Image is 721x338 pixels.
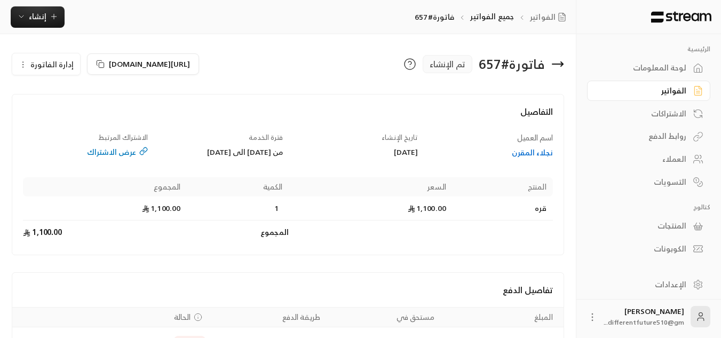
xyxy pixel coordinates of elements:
[249,131,283,144] span: فترة الخدمة
[293,147,418,158] div: [DATE]
[587,81,710,101] a: الفواتير
[441,308,564,327] th: المبلغ
[604,306,684,327] div: [PERSON_NAME]
[430,58,465,70] span: تم الإنشاء
[87,53,199,75] button: [URL][DOMAIN_NAME]
[415,11,571,22] nav: breadcrumb
[587,203,710,211] p: كتالوج
[600,108,686,119] div: الاشتراكات
[587,239,710,260] a: الكوبونات
[604,317,684,328] span: differentfuture510@gm...
[479,56,545,73] div: فاتورة # 657
[650,11,712,23] img: Logo
[289,196,453,221] td: 1,100.00
[23,221,187,244] td: 1,100.00
[600,221,686,231] div: المنتجات
[23,177,187,196] th: المجموع
[212,308,327,327] th: طريقة الدفع
[587,149,710,170] a: العملاء
[600,131,686,142] div: روابط الدفع
[327,308,441,327] th: مستحق في
[453,196,553,221] td: قره
[272,203,282,214] span: 1
[187,221,289,244] td: المجموع
[289,177,453,196] th: السعر
[600,85,686,96] div: الفواتير
[587,103,710,124] a: الاشتراكات
[23,177,553,244] table: Products
[382,131,418,144] span: تاريخ الإنشاء
[470,10,514,23] a: جميع الفواتير
[428,147,553,158] a: نجلاء المقرن
[453,177,553,196] th: المنتج
[517,131,553,144] span: اسم العميل
[600,62,686,73] div: لوحة المعلومات
[587,274,710,295] a: الإعدادات
[415,12,454,22] p: فاتورة#657
[587,45,710,53] p: الرئيسية
[600,154,686,164] div: العملاء
[29,10,46,23] span: إنشاء
[587,216,710,237] a: المنتجات
[158,147,283,158] div: من [DATE] الى [DATE]
[587,126,710,147] a: روابط الدفع
[587,171,710,192] a: التسويات
[23,196,187,221] td: 1,100.00
[23,284,553,296] h4: تفاصيل الدفع
[600,279,686,290] div: الإعدادات
[11,6,65,28] button: إنشاء
[600,243,686,254] div: الكوبونات
[23,105,553,129] h4: التفاصيل
[30,58,74,71] span: إدارة الفاتورة
[109,57,190,70] span: [URL][DOMAIN_NAME]
[12,53,80,75] button: إدارة الفاتورة
[98,131,148,144] span: الاشتراك المرتبط
[174,312,191,323] span: الحالة
[587,58,710,78] a: لوحة المعلومات
[600,177,686,187] div: التسويات
[530,12,571,22] a: الفواتير
[23,147,148,158] a: عرض الاشتراك
[187,177,289,196] th: الكمية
